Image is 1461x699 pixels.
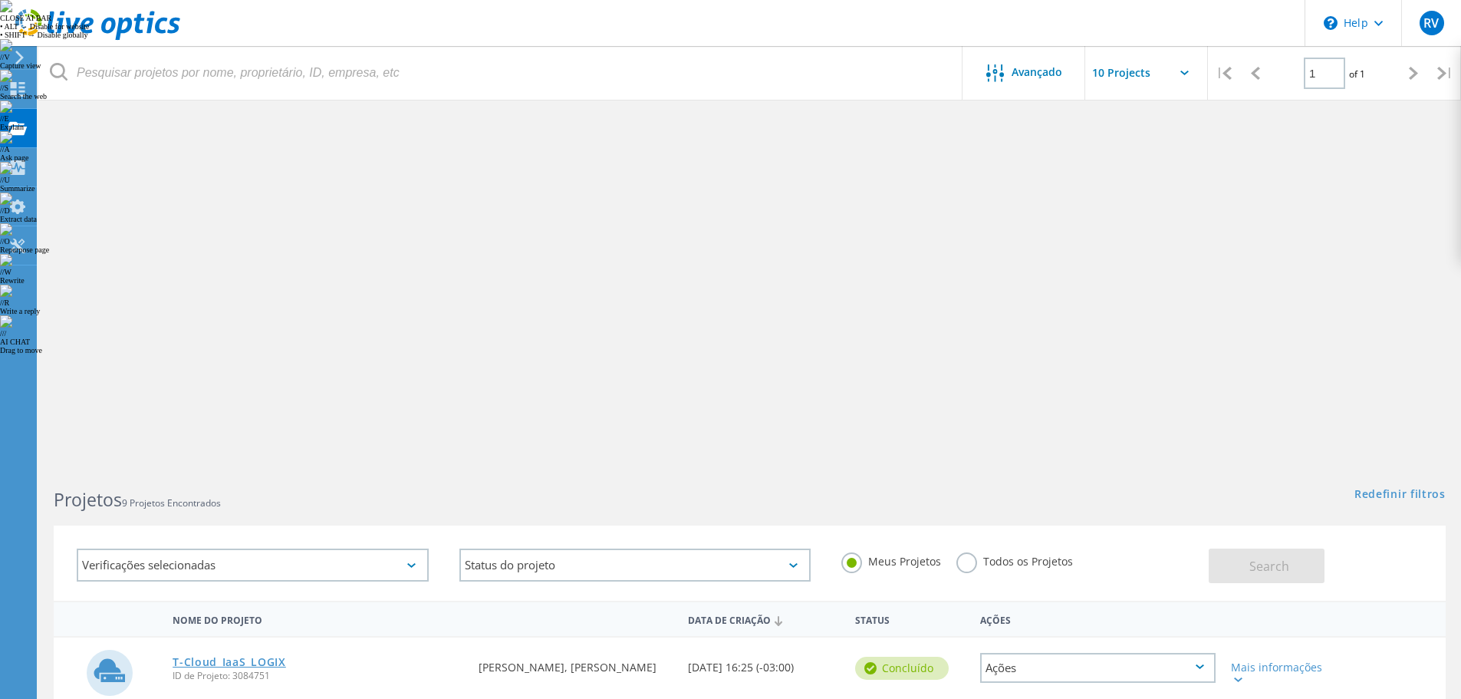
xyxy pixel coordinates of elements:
[471,638,679,688] div: [PERSON_NAME], [PERSON_NAME]
[173,671,463,681] span: ID de Projeto: 3084751
[847,605,972,633] div: Status
[680,638,847,688] div: [DATE] 16:25 (-03:00)
[77,549,429,582] div: Verificações selecionadas
[459,549,811,582] div: Status do projeto
[956,552,1073,567] label: Todos os Projetos
[1354,489,1446,502] a: Redefinir filtros
[972,605,1223,633] div: Ações
[173,657,286,668] a: T-Cloud_IaaS_LOGIX
[1231,662,1327,684] div: Mais informações
[54,487,122,512] b: Projetos
[855,657,949,680] div: Concluído
[1209,549,1324,583] button: Search
[680,605,847,634] div: Data de Criação
[980,653,1216,683] div: Ações
[1249,558,1289,575] span: Search
[841,552,941,567] label: Meus Projetos
[165,605,471,633] div: Nome do Projeto
[122,496,221,509] span: 9 Projetos Encontrados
